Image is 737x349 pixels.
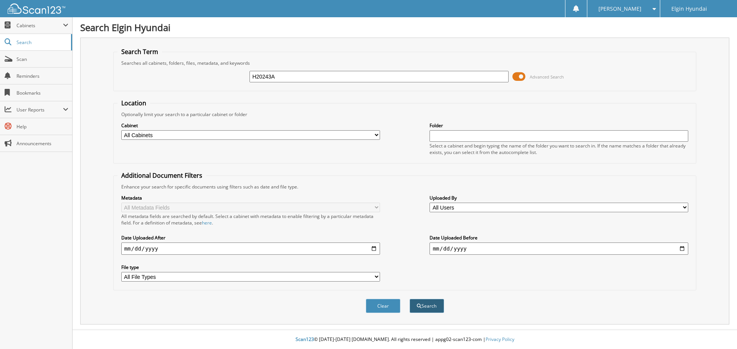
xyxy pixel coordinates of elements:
label: Folder [430,122,688,129]
img: scan123-logo-white.svg [8,3,65,14]
legend: Location [117,99,150,107]
iframe: Chat Widget [699,312,737,349]
span: User Reports [17,107,63,113]
div: Searches all cabinets, folders, files, metadata, and keywords [117,60,692,66]
span: Help [17,123,68,130]
span: Elgin Hyundai [671,7,707,11]
button: Clear [366,299,400,313]
span: Announcements [17,140,68,147]
label: Uploaded By [430,195,688,201]
label: Cabinet [121,122,380,129]
div: All metadata fields are searched by default. Select a cabinet with metadata to enable filtering b... [121,213,380,226]
label: File type [121,264,380,270]
label: Date Uploaded Before [430,234,688,241]
input: start [121,242,380,255]
legend: Search Term [117,48,162,56]
span: Scan123 [296,336,314,342]
span: Search [17,39,67,46]
a: here [202,220,212,226]
button: Search [410,299,444,313]
span: Bookmarks [17,90,68,96]
span: Reminders [17,73,68,79]
label: Date Uploaded After [121,234,380,241]
legend: Additional Document Filters [117,171,206,180]
span: Scan [17,56,68,62]
span: [PERSON_NAME] [598,7,641,11]
label: Metadata [121,195,380,201]
div: Optionally limit your search to a particular cabinet or folder [117,111,692,118]
input: end [430,242,688,255]
div: Select a cabinet and begin typing the name of the folder you want to search in. If the name match... [430,143,688,156]
div: © [DATE]-[DATE] [DOMAIN_NAME]. All rights reserved | appg02-scan123-com | [73,330,737,349]
span: Advanced Search [530,74,564,80]
a: Privacy Policy [486,336,514,342]
span: Cabinets [17,22,63,29]
h1: Search Elgin Hyundai [80,21,729,34]
div: Enhance your search for specific documents using filters such as date and file type. [117,184,692,190]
